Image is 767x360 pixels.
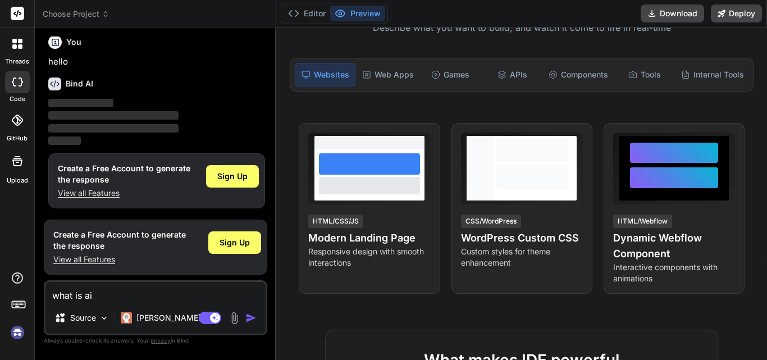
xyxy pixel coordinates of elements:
button: Editor [284,6,330,21]
div: Tools [615,63,674,86]
div: Web Apps [358,63,418,86]
p: View all Features [53,254,186,265]
img: signin [8,323,27,342]
label: threads [5,57,29,66]
p: hello [48,56,265,69]
div: HTML/CSS/JS [308,215,363,228]
img: Pick Models [99,313,109,323]
p: Always double-check its answers. Your in Bind [44,335,267,346]
div: CSS/WordPress [461,215,521,228]
span: ‌ [48,124,179,133]
img: attachment [228,312,241,325]
button: Preview [330,6,385,21]
p: Custom styles for theme enhancement [461,246,583,268]
div: Components [544,63,613,86]
span: ‌ [48,136,81,145]
h6: You [66,37,81,48]
label: GitHub [7,134,28,143]
div: Games [421,63,480,86]
h4: WordPress Custom CSS [461,230,583,246]
span: ‌ [48,99,113,107]
p: [PERSON_NAME] 4 S.. [136,312,220,323]
label: Upload [7,176,28,185]
h4: Dynamic Webflow Component [613,230,735,262]
div: HTML/Webflow [613,215,672,228]
button: Download [641,4,704,22]
h6: Bind AI [66,78,93,89]
span: Choose Project [43,8,109,20]
p: View all Features [58,188,190,199]
label: code [10,94,25,104]
button: Deploy [711,4,762,22]
h1: Create a Free Account to generate the response [58,163,190,185]
span: Sign Up [217,171,248,182]
div: Internal Tools [677,63,748,86]
div: Websites [295,63,355,86]
p: Interactive components with animations [613,262,735,284]
div: APIs [482,63,542,86]
textarea: what is ai [45,282,266,302]
p: Source [70,312,96,323]
h1: Create a Free Account to generate the response [53,229,186,252]
p: Responsive design with smooth interactions [308,246,430,268]
h4: Modern Landing Page [308,230,430,246]
span: Sign Up [220,237,250,248]
img: icon [245,312,257,323]
p: Describe what you want to build, and watch it come to life in real-time [283,21,760,35]
img: Claude 4 Sonnet [121,312,132,323]
span: privacy [150,337,171,344]
span: ‌ [48,111,179,120]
